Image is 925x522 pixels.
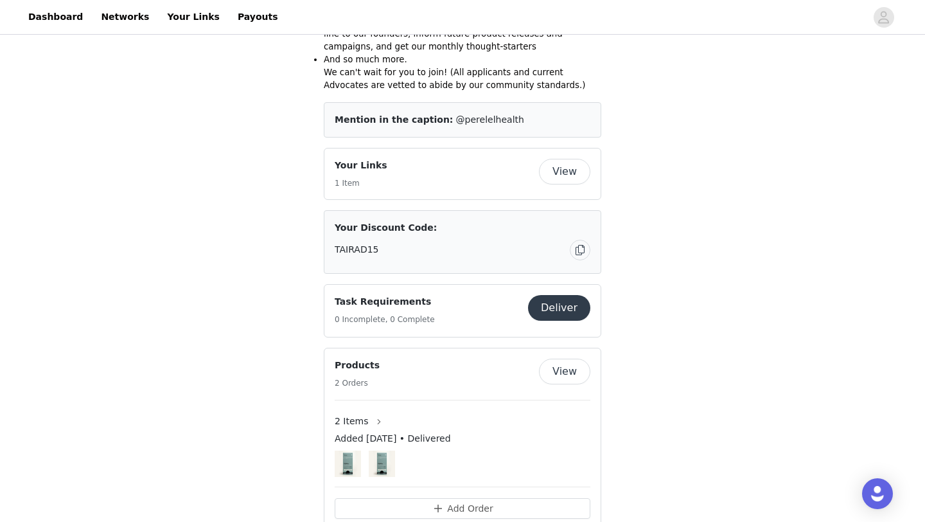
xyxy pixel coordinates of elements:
a: Networks [93,3,157,32]
a: Your Links [159,3,227,32]
img: Mom Multi Support Pack [369,451,395,477]
span: An invite to our Close Friends group where you’ll have a direct line to our founders, inform futu... [324,16,591,51]
h4: Task Requirements [335,295,435,309]
h5: 2 Orders [335,377,380,389]
h4: Your Links [335,159,387,172]
span: Added [DATE] • Delivered [335,432,451,446]
h5: 0 Incomplete, 0 Complete [335,314,435,325]
span: @perelelhealth [456,114,524,125]
img: Mom Multi Support Pack [335,451,361,477]
a: Dashboard [21,3,91,32]
h5: 1 Item [335,177,387,189]
button: View [539,159,590,184]
div: Open Intercom Messenger [862,478,893,509]
span: Your Discount Code: [335,221,437,235]
span: Mention in the caption: [335,114,453,125]
div: Task Requirements [324,284,601,337]
span: And so much more. [324,55,407,64]
a: Payouts [230,3,286,32]
button: View [539,359,590,384]
button: Add Order [335,498,590,519]
span: 2 Items [335,415,369,428]
div: avatar [877,7,890,28]
span: We can't wait for you to join! (All applicants and current Advocates are vetted to abide by our c... [324,67,585,90]
span: TAIRAD15 [335,243,379,256]
h4: Products [335,359,380,372]
button: Deliver [528,295,590,321]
